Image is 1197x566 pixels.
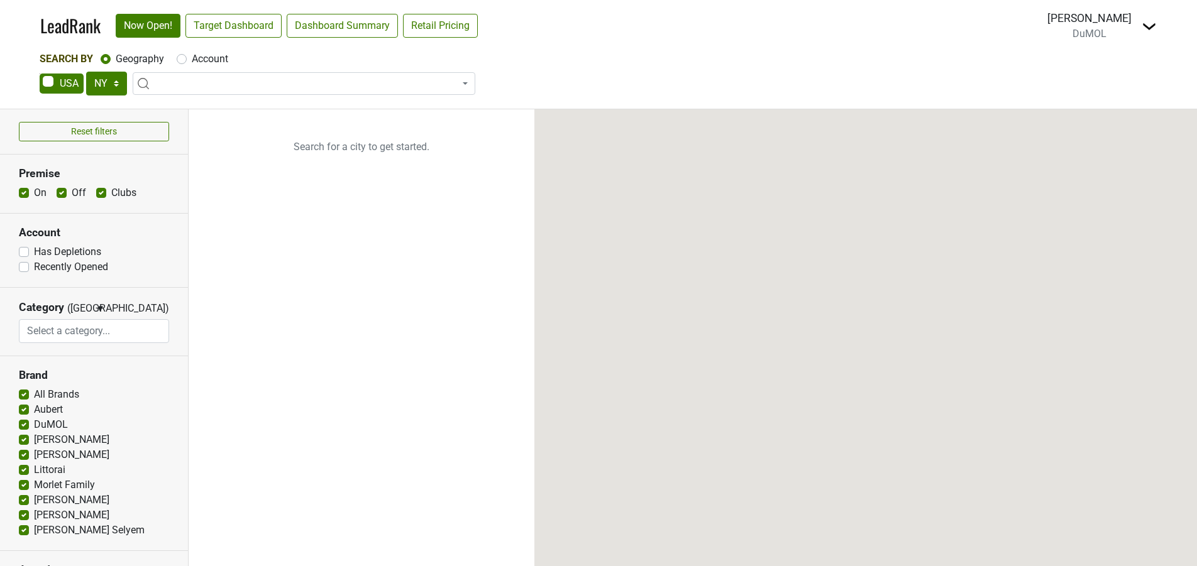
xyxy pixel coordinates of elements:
span: DuMOL [1073,28,1106,40]
label: Recently Opened [34,259,108,275]
a: LeadRank [40,13,101,39]
button: Reset filters [19,122,169,141]
label: Morlet Family [34,477,95,493]
a: Retail Pricing [403,14,478,38]
img: Dropdown Menu [1142,19,1157,34]
span: ▼ [96,303,105,314]
a: Target Dashboard [185,14,282,38]
h3: Premise [19,167,169,180]
div: [PERSON_NAME] [1047,10,1132,26]
label: [PERSON_NAME] Selyem [34,523,145,538]
label: DuMOL [34,417,68,432]
a: Dashboard Summary [287,14,398,38]
a: Now Open! [116,14,180,38]
label: Littorai [34,462,65,477]
label: [PERSON_NAME] [34,447,109,462]
span: ([GEOGRAPHIC_DATA]) [67,301,92,319]
h3: Category [19,301,64,314]
label: Off [72,185,86,200]
label: Account [192,52,228,67]
label: Clubs [111,185,136,200]
label: Geography [116,52,164,67]
label: [PERSON_NAME] [34,508,109,523]
label: [PERSON_NAME] [34,493,109,508]
h3: Brand [19,369,169,382]
span: Search By [40,53,93,65]
h3: Account [19,226,169,239]
label: Aubert [34,402,63,417]
label: Has Depletions [34,244,101,259]
p: Search for a city to get started. [189,109,534,185]
input: Select a category... [19,319,168,343]
label: [PERSON_NAME] [34,432,109,447]
label: On [34,185,47,200]
label: All Brands [34,387,79,402]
